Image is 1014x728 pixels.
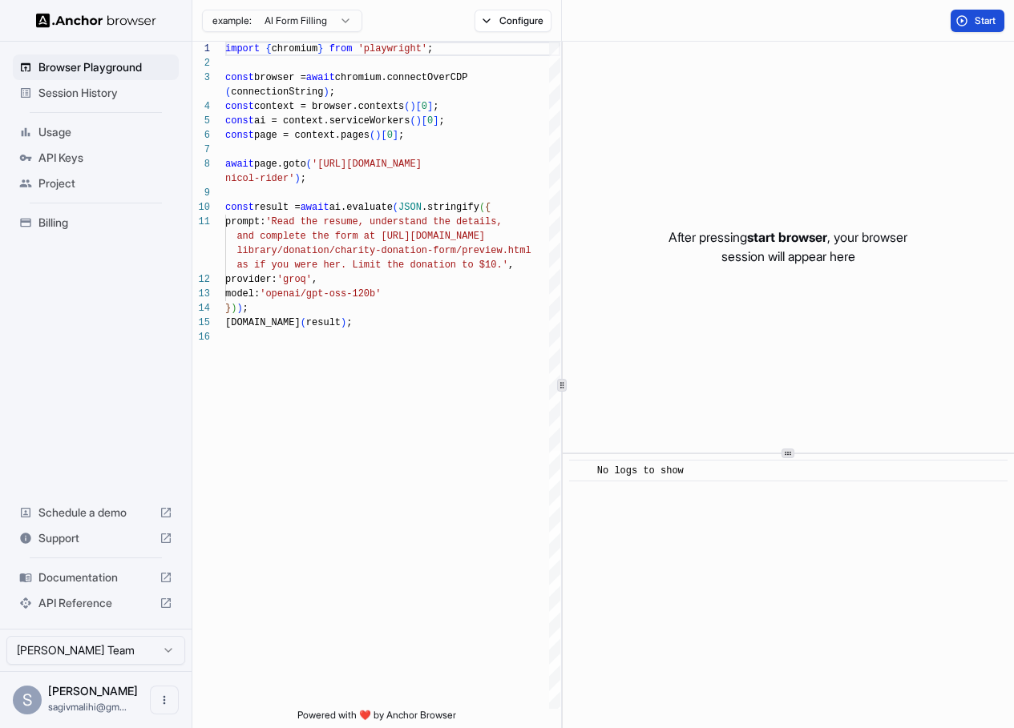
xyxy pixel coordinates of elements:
span: result [306,317,341,328]
span: Schedule a demo [38,505,153,521]
span: [ [416,101,422,112]
span: ai = context.serviceWorkers [254,115,410,127]
span: const [225,72,254,83]
span: Powered with ❤️ by Anchor Browser [297,709,456,728]
div: Session History [13,80,179,106]
div: 4 [192,99,210,114]
p: After pressing , your browser session will appear here [669,227,907,266]
div: Documentation [13,565,179,590]
span: page = context.pages [254,130,370,141]
span: await [225,159,254,170]
div: 9 [192,186,210,200]
div: 14 [192,301,210,316]
span: [ [381,130,386,141]
div: Browser Playground [13,54,179,80]
span: ( [225,86,231,98]
span: nicol-rider' [225,173,294,184]
span: ( [479,202,485,213]
div: 13 [192,287,210,301]
span: , [508,259,514,271]
span: l [525,245,531,256]
span: ; [301,173,306,184]
span: ) [341,317,346,328]
span: as if you were her. Limit the donation to $10.' [236,259,507,271]
span: ) [323,86,329,98]
div: 3 [192,70,210,85]
div: Billing [13,210,179,235]
span: await [306,72,335,83]
span: 'Read the resume, understand the details, [265,216,502,227]
span: browser = [254,72,306,83]
div: 7 [192,143,210,157]
span: const [225,101,254,112]
div: 11 [192,215,210,229]
span: sagivmalihi@gmail.com [48,701,127,713]
span: ; [329,86,335,98]
span: Start [975,14,997,27]
span: and complete the form at [URL][DOMAIN_NAME] [236,231,485,242]
div: Project [13,171,179,196]
span: model: [225,288,260,300]
span: JSON [398,202,422,213]
span: ) [375,130,381,141]
span: start browser [747,229,827,245]
span: ] [427,101,433,112]
span: } [317,43,323,54]
span: connectionString [231,86,323,98]
span: prompt: [225,216,265,227]
span: ; [398,130,404,141]
span: ; [243,303,248,314]
button: Open menu [150,686,179,714]
span: Billing [38,215,172,231]
span: example: [212,14,252,27]
div: S [13,686,42,714]
span: Support [38,530,153,546]
div: API Reference [13,590,179,616]
span: import [225,43,260,54]
div: 10 [192,200,210,215]
span: ) [236,303,242,314]
span: ​ [577,463,585,479]
span: ; [438,115,444,127]
span: 0 [387,130,393,141]
span: result = [254,202,301,213]
span: 0 [427,115,433,127]
div: 12 [192,272,210,287]
span: ( [301,317,306,328]
span: Project [38,175,172,191]
span: page.goto [254,159,306,170]
span: API Reference [38,595,153,611]
span: } [225,303,231,314]
span: ; [433,101,438,112]
span: 'playwright' [358,43,427,54]
span: .stringify [422,202,479,213]
div: Support [13,525,179,551]
div: Usage [13,119,179,145]
span: Browser Playground [38,59,172,75]
span: [DOMAIN_NAME] [225,317,301,328]
div: 5 [192,114,210,128]
span: const [225,115,254,127]
span: ] [393,130,398,141]
span: '[URL][DOMAIN_NAME] [312,159,422,170]
span: ) [231,303,236,314]
div: 15 [192,316,210,330]
div: API Keys [13,145,179,171]
div: 16 [192,330,210,344]
span: chromium.connectOverCDP [335,72,468,83]
span: chromium [272,43,318,54]
button: Start [951,10,1004,32]
span: library/donation/charity-donation-form/preview.htm [236,245,525,256]
span: { [485,202,491,213]
span: ; [427,43,433,54]
span: Sagiv Malihi [48,684,138,698]
div: 1 [192,42,210,56]
img: Anchor Logo [36,13,156,28]
span: 'groq' [277,274,312,285]
span: API Keys [38,150,172,166]
span: const [225,130,254,141]
span: from [329,43,353,54]
span: Documentation [38,569,153,585]
span: provider: [225,274,277,285]
span: 'openai/gpt-oss-120b' [260,288,381,300]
